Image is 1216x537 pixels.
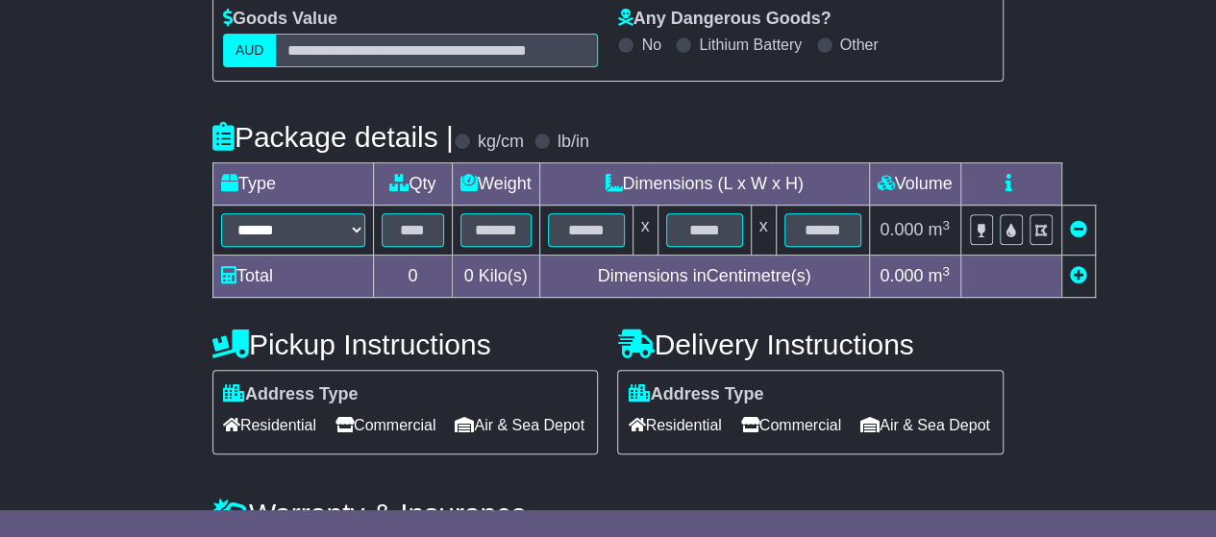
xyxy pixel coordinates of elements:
td: x [751,206,776,256]
span: Commercial [741,410,841,440]
span: 0 [464,266,474,285]
td: Qty [373,163,452,206]
label: No [641,36,660,54]
span: Air & Sea Depot [455,410,584,440]
label: Other [840,36,879,54]
label: Any Dangerous Goods? [617,9,831,30]
td: Dimensions (L x W x H) [539,163,869,206]
a: Remove this item [1070,220,1087,239]
td: Volume [869,163,960,206]
td: Type [212,163,373,206]
span: m [928,220,950,239]
span: m [928,266,950,285]
td: x [633,206,658,256]
td: Dimensions in Centimetre(s) [539,256,869,298]
h4: Pickup Instructions [212,329,599,360]
label: lb/in [558,132,589,153]
label: Goods Value [223,9,337,30]
span: Residential [628,410,721,440]
label: kg/cm [478,132,524,153]
td: Total [212,256,373,298]
sup: 3 [942,264,950,279]
span: Air & Sea Depot [860,410,990,440]
span: Commercial [335,410,435,440]
h4: Warranty & Insurance [212,498,1004,529]
td: Weight [452,163,539,206]
span: 0.000 [880,266,923,285]
a: Add new item [1070,266,1087,285]
span: 0.000 [880,220,923,239]
label: AUD [223,34,277,67]
label: Address Type [223,384,359,405]
label: Address Type [628,384,763,405]
sup: 3 [942,218,950,232]
label: Lithium Battery [699,36,802,54]
td: 0 [373,256,452,298]
h4: Package details | [212,121,454,153]
td: Kilo(s) [452,256,539,298]
h4: Delivery Instructions [617,329,1004,360]
span: Residential [223,410,316,440]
